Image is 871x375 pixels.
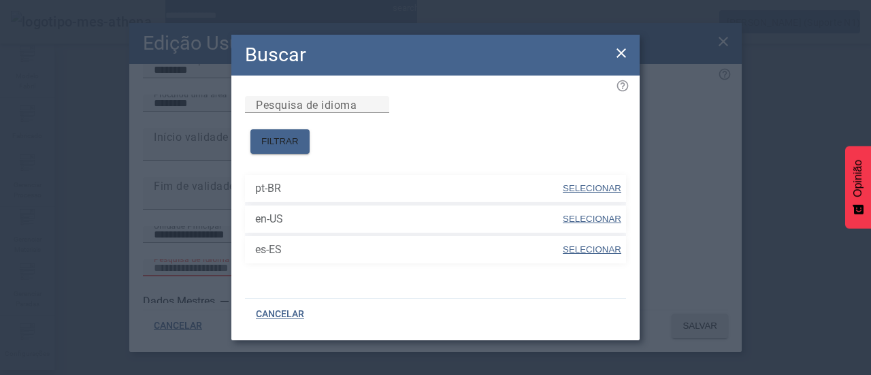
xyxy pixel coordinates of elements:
[561,176,623,201] button: SELECIONAR
[256,98,357,111] font: Pesquisa de idioma
[561,238,623,262] button: SELECIONAR
[261,136,299,146] font: FILTRAR
[563,183,621,193] font: SELECIONAR
[255,182,281,195] font: pt-BR
[563,214,621,224] font: SELECIONAR
[852,160,864,197] font: Opinião
[255,243,282,256] font: es-ES
[245,43,306,66] font: Buscar
[563,244,621,255] font: SELECIONAR
[245,302,315,327] button: CANCELAR
[250,129,310,154] button: FILTRAR
[561,207,623,231] button: SELECIONAR
[845,146,871,229] button: Feedback - Mostrar pesquisa
[256,308,304,319] font: CANCELAR
[255,212,283,225] font: en-US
